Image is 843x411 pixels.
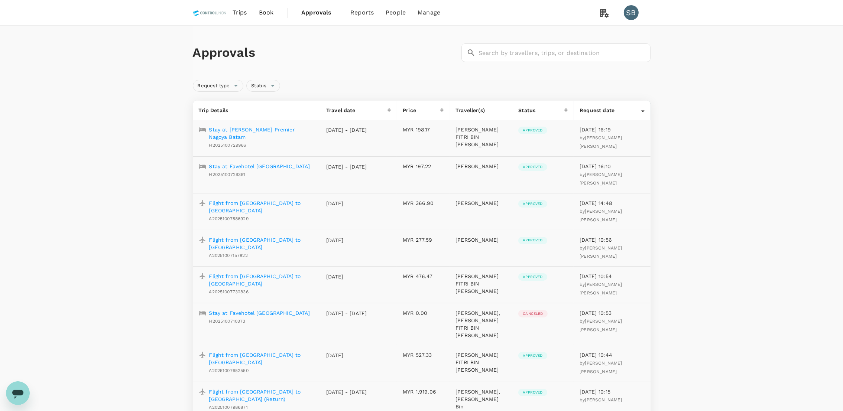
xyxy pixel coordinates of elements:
span: by [580,319,622,332]
div: Request date [580,107,641,114]
span: Approved [518,238,547,243]
h1: Approvals [193,45,458,61]
span: Request type [193,82,234,89]
span: Canceled [518,311,547,316]
input: Search by travellers, trips, or destination [479,43,651,62]
span: by [580,282,622,296]
p: MYR 476.47 [403,273,444,280]
span: Trips [233,8,247,17]
p: [PERSON_NAME], [PERSON_NAME] FITRI BIN [PERSON_NAME] [455,309,506,339]
a: Stay at [PERSON_NAME] Premier Nagoya Batam [209,126,315,141]
span: A20251007157822 [209,253,248,258]
p: [DATE] 10:15 [580,388,644,395]
span: Reports [350,8,374,17]
span: Approved [518,164,547,170]
p: [DATE] 16:19 [580,126,644,133]
div: SB [624,5,639,20]
p: [DATE] [326,200,367,207]
span: Approved [518,390,547,395]
span: by [580,172,622,186]
span: Status [247,82,271,89]
p: [PERSON_NAME] [455,199,506,207]
span: [PERSON_NAME] [PERSON_NAME] [580,135,622,149]
span: [PERSON_NAME] [PERSON_NAME] [580,209,622,222]
p: [DATE] - [DATE] [326,163,367,170]
p: MYR 366.90 [403,199,444,207]
p: [PERSON_NAME] FITRI BIN [PERSON_NAME] [455,351,506,374]
p: [DATE] 10:44 [580,351,644,359]
span: [PERSON_NAME] [585,397,622,402]
span: [PERSON_NAME] [PERSON_NAME] [580,245,622,259]
a: Flight from [GEOGRAPHIC_DATA] to [GEOGRAPHIC_DATA] [209,351,315,366]
a: Stay at Favehotel [GEOGRAPHIC_DATA] [209,309,310,317]
p: MYR 0.00 [403,309,444,317]
span: by [580,209,622,222]
span: by [580,361,622,374]
div: Travel date [326,107,388,114]
span: H2025100729391 [209,172,246,177]
span: Approved [518,128,547,133]
span: by [580,397,622,402]
p: [DATE] - [DATE] [326,388,367,396]
span: [PERSON_NAME] [PERSON_NAME] [580,282,622,296]
p: MYR 527.33 [403,351,444,359]
span: Approved [518,201,547,206]
span: People [386,8,406,17]
span: Approved [518,274,547,280]
p: [DATE] 10:54 [580,273,644,280]
p: [PERSON_NAME] [455,236,506,244]
div: Request type [193,80,244,92]
p: MYR 1,919.06 [403,388,444,395]
iframe: Button to launch messaging window [6,381,30,405]
a: Stay at Favehotel [GEOGRAPHIC_DATA] [209,163,310,170]
div: Status [518,107,564,114]
span: H2025100710373 [209,319,246,324]
p: [PERSON_NAME] FITRI BIN [PERSON_NAME] [455,126,506,148]
span: Manage [418,8,440,17]
div: Price [403,107,440,114]
p: MYR 277.59 [403,236,444,244]
span: A20251007586929 [209,216,249,221]
p: [DATE] 16:10 [580,163,644,170]
p: Traveller(s) [455,107,506,114]
span: Book [259,8,274,17]
p: [DATE] [326,273,367,280]
p: [DATE] 10:53 [580,309,644,317]
p: [DATE] 10:56 [580,236,644,244]
span: by [580,135,622,149]
p: [DATE] 14:48 [580,199,644,207]
a: Flight from [GEOGRAPHIC_DATA] to [GEOGRAPHIC_DATA] (Return) [209,388,315,403]
p: MYR 197.22 [403,163,444,170]
img: Control Union Malaysia Sdn. Bhd. [193,4,227,21]
p: [PERSON_NAME] [455,163,506,170]
span: A20251007986871 [209,405,248,410]
span: by [580,245,622,259]
span: [PERSON_NAME] [PERSON_NAME] [580,172,622,186]
p: MYR 198.17 [403,126,444,133]
span: A20251007652550 [209,368,249,373]
div: Status [246,80,280,92]
a: Flight from [GEOGRAPHIC_DATA] to [GEOGRAPHIC_DATA] [209,199,315,214]
span: Approved [518,353,547,358]
span: Approvals [301,8,338,17]
a: Flight from [GEOGRAPHIC_DATA] to [GEOGRAPHIC_DATA] [209,273,315,287]
p: [DATE] - [DATE] [326,310,367,317]
p: [DATE] [326,352,367,359]
span: A20251007732836 [209,289,249,294]
span: [PERSON_NAME] [PERSON_NAME] [580,361,622,374]
p: [PERSON_NAME] FITRI BIN [PERSON_NAME] [455,273,506,295]
span: H2025100729966 [209,143,246,148]
p: [DATE] - [DATE] [326,126,367,134]
span: [PERSON_NAME] [PERSON_NAME] [580,319,622,332]
a: Flight from [GEOGRAPHIC_DATA] to [GEOGRAPHIC_DATA] [209,236,315,251]
p: Trip Details [199,107,315,114]
p: [DATE] [326,237,367,244]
